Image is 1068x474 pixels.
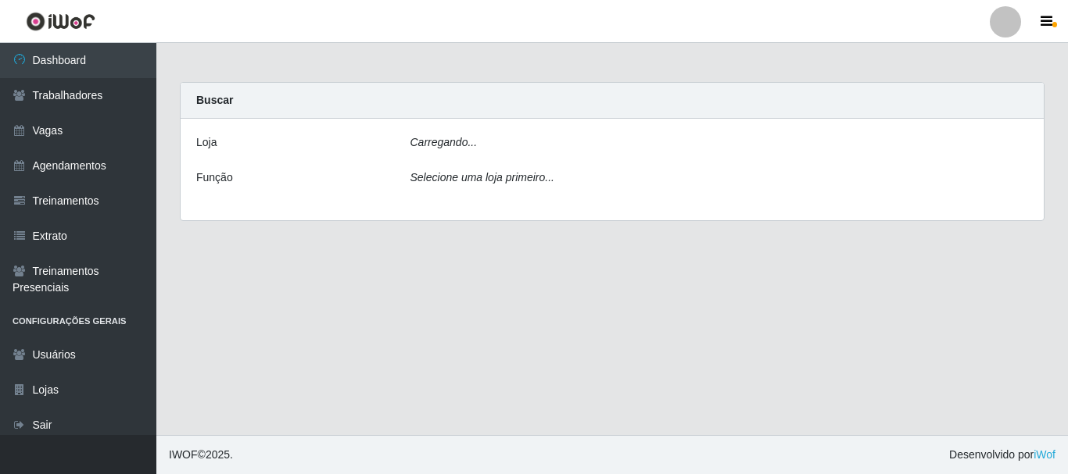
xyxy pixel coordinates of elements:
span: © 2025 . [169,447,233,463]
img: CoreUI Logo [26,12,95,31]
label: Loja [196,134,217,151]
i: Selecione uma loja primeiro... [410,171,554,184]
a: iWof [1034,448,1055,461]
strong: Buscar [196,94,233,106]
span: Desenvolvido por [949,447,1055,463]
i: Carregando... [410,136,478,148]
label: Função [196,169,233,186]
span: IWOF [169,448,198,461]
